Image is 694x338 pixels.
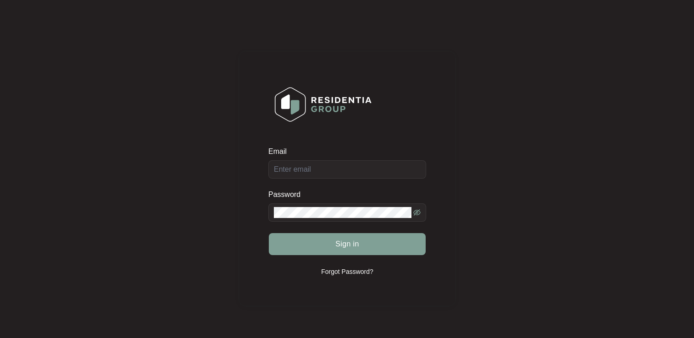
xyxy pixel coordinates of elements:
[413,209,421,216] span: eye-invisible
[268,147,293,156] label: Email
[274,207,411,218] input: Password
[269,81,378,128] img: Login Logo
[321,267,373,276] p: Forgot Password?
[268,190,307,199] label: Password
[335,239,359,250] span: Sign in
[268,160,426,179] input: Email
[269,233,426,255] button: Sign in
